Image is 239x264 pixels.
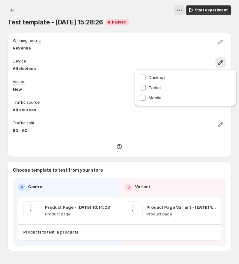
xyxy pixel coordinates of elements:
[174,5,185,15] button: View actions for Test template - May 30, 15:28:26
[195,8,228,13] span: Start experiment
[28,183,44,190] p: Control
[13,65,36,72] p: All devices
[13,45,41,51] p: Revenue
[13,121,34,126] p: Traffic split
[149,85,161,90] span: Tablet
[45,204,110,210] p: Product Page - [DATE] 10:14:03
[45,212,110,217] p: Product page
[135,183,150,190] p: Variant
[13,59,26,64] p: Device
[13,79,25,84] p: Visitor
[146,204,216,210] p: Product Page Variant - [DATE] 10:14:03
[20,185,23,190] h2: A
[149,95,162,100] span: Mobile
[127,185,130,190] h2: B
[13,107,40,113] p: All sources
[13,100,40,105] p: Traffic source
[13,38,41,43] p: Winning metric
[125,201,143,219] img: Product Page Variant - Apr 9, 10:14:03
[186,5,231,15] button: Start experiment
[13,127,34,134] p: 50 - 50
[23,201,41,219] img: Product Page - Apr 9, 10:14:03
[23,230,78,235] p: Products to test: 8 products
[112,20,126,25] span: Paused
[149,75,165,80] span: Desktop
[13,167,226,173] p: Choose template to test from your store
[8,5,18,15] button: Experiments
[8,18,103,26] span: Test template - [DATE] 15:28:26
[146,212,216,217] p: Product page
[13,86,25,92] p: New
